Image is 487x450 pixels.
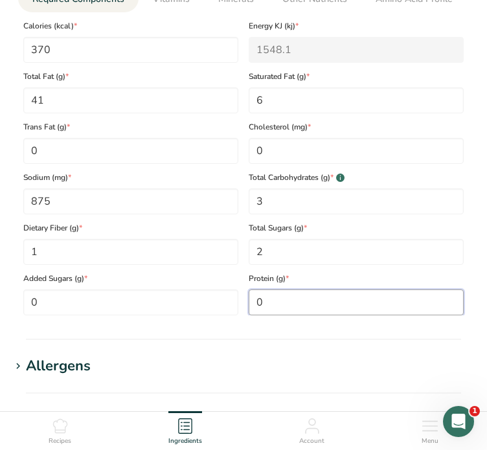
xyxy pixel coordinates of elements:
[249,222,464,234] span: Total Sugars (g)
[249,121,464,133] span: Cholesterol (mg)
[49,436,71,446] span: Recipes
[249,20,464,32] span: Energy KJ (kj)
[49,412,71,447] a: Recipes
[26,355,91,377] div: Allergens
[249,71,464,82] span: Saturated Fat (g)
[299,436,324,446] span: Account
[443,406,474,437] iframe: Intercom live chat
[23,121,238,133] span: Trans Fat (g)
[470,406,480,416] span: 1
[168,436,202,446] span: Ingredients
[26,409,160,431] div: Sub Ingredient List
[168,412,202,447] a: Ingredients
[23,273,238,284] span: Added Sugars (g)
[23,172,238,183] span: Sodium (mg)
[249,273,464,284] span: Protein (g)
[23,222,238,234] span: Dietary Fiber (g)
[299,412,324,447] a: Account
[23,20,238,32] span: Calories (kcal)
[249,172,464,183] span: Total Carbohydrates (g)
[422,436,438,446] span: Menu
[23,71,238,82] span: Total Fat (g)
